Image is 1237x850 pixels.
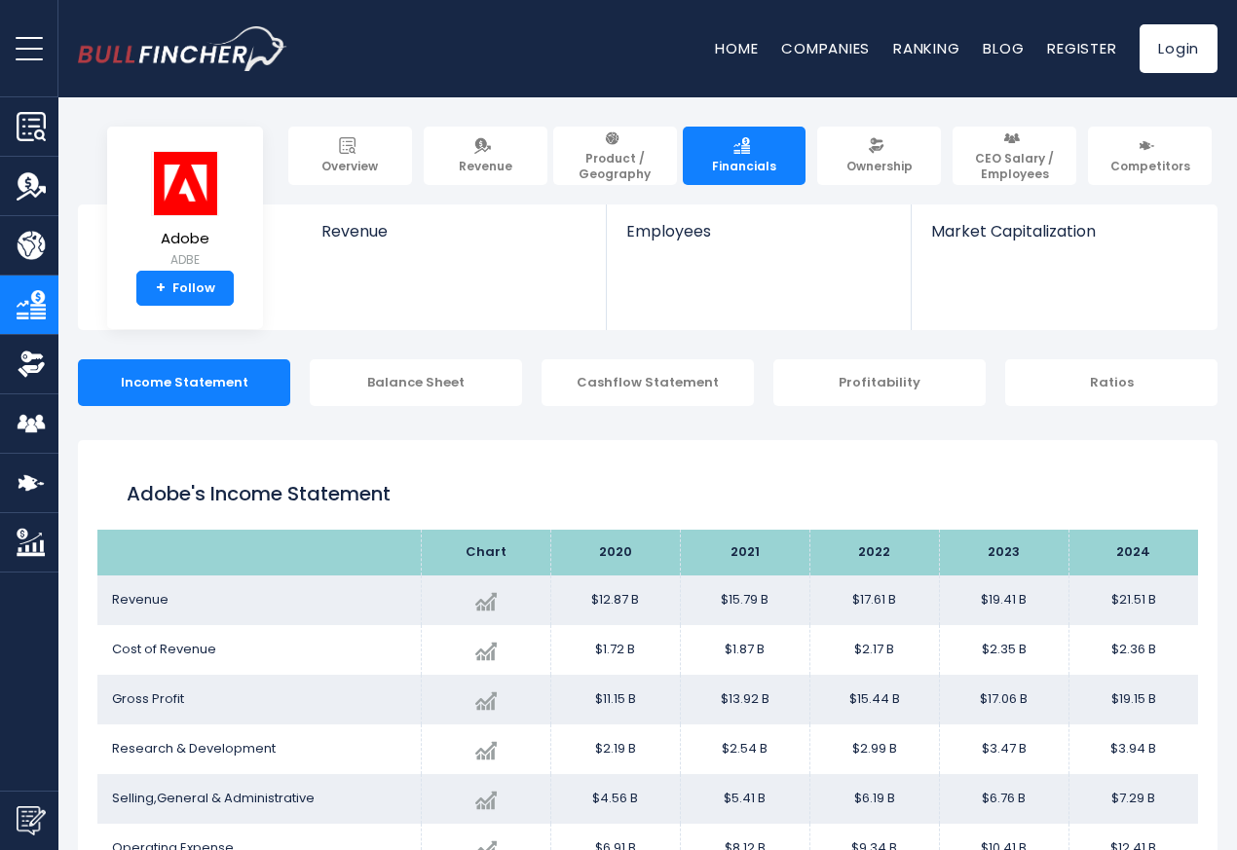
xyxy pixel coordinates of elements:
[550,774,680,824] td: $4.56 B
[1068,774,1198,824] td: $7.29 B
[1068,625,1198,675] td: $2.36 B
[562,151,668,181] span: Product / Geography
[939,724,1068,774] td: $3.47 B
[626,222,890,240] span: Employees
[939,675,1068,724] td: $17.06 B
[893,38,959,58] a: Ranking
[773,359,986,406] div: Profitability
[542,359,754,406] div: Cashflow Statement
[1140,24,1218,73] a: Login
[680,625,809,675] td: $1.87 B
[1110,159,1190,174] span: Competitors
[939,625,1068,675] td: $2.35 B
[1068,675,1198,724] td: $19.15 B
[112,640,216,658] span: Cost of Revenue
[112,739,276,758] span: Research & Development
[680,575,809,625] td: $15.79 B
[953,127,1076,185] a: CEO Salary / Employees
[288,127,412,185] a: Overview
[550,724,680,774] td: $2.19 B
[112,590,169,609] span: Revenue
[809,724,939,774] td: $2.99 B
[127,479,1169,508] h1: Adobe's Income Statement
[809,575,939,625] td: $17.61 B
[939,774,1068,824] td: $6.76 B
[939,575,1068,625] td: $19.41 B
[781,38,870,58] a: Companies
[961,151,1068,181] span: CEO Salary / Employees
[809,625,939,675] td: $2.17 B
[1068,724,1198,774] td: $3.94 B
[680,774,809,824] td: $5.41 B
[17,350,46,379] img: Ownership
[550,530,680,575] th: 2020
[136,271,234,306] a: +Follow
[983,38,1024,58] a: Blog
[683,127,806,185] a: Financials
[1047,38,1116,58] a: Register
[680,724,809,774] td: $2.54 B
[553,127,677,185] a: Product / Geography
[550,575,680,625] td: $12.87 B
[1068,575,1198,625] td: $21.51 B
[846,159,913,174] span: Ownership
[151,231,219,247] span: Adobe
[817,127,941,185] a: Ownership
[112,689,184,708] span: Gross Profit
[809,774,939,824] td: $6.19 B
[1068,530,1198,575] th: 2024
[424,127,547,185] a: Revenue
[607,204,910,274] a: Employees
[78,26,287,71] a: Go to homepage
[150,150,220,272] a: Adobe ADBE
[421,530,550,575] th: Chart
[680,675,809,724] td: $13.92 B
[156,279,166,297] strong: +
[680,530,809,575] th: 2021
[321,222,587,240] span: Revenue
[931,222,1196,240] span: Market Capitalization
[112,789,315,807] span: Selling,General & Administrative
[151,251,219,269] small: ADBE
[550,625,680,675] td: $1.72 B
[809,530,939,575] th: 2022
[78,26,287,71] img: bullfincher logo
[550,675,680,724] td: $11.15 B
[715,38,758,58] a: Home
[1088,127,1212,185] a: Competitors
[939,530,1068,575] th: 2023
[912,204,1216,274] a: Market Capitalization
[459,159,512,174] span: Revenue
[302,204,607,274] a: Revenue
[78,359,290,406] div: Income Statement
[1005,359,1218,406] div: Ratios
[712,159,776,174] span: Financials
[310,359,522,406] div: Balance Sheet
[321,159,378,174] span: Overview
[809,675,939,724] td: $15.44 B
